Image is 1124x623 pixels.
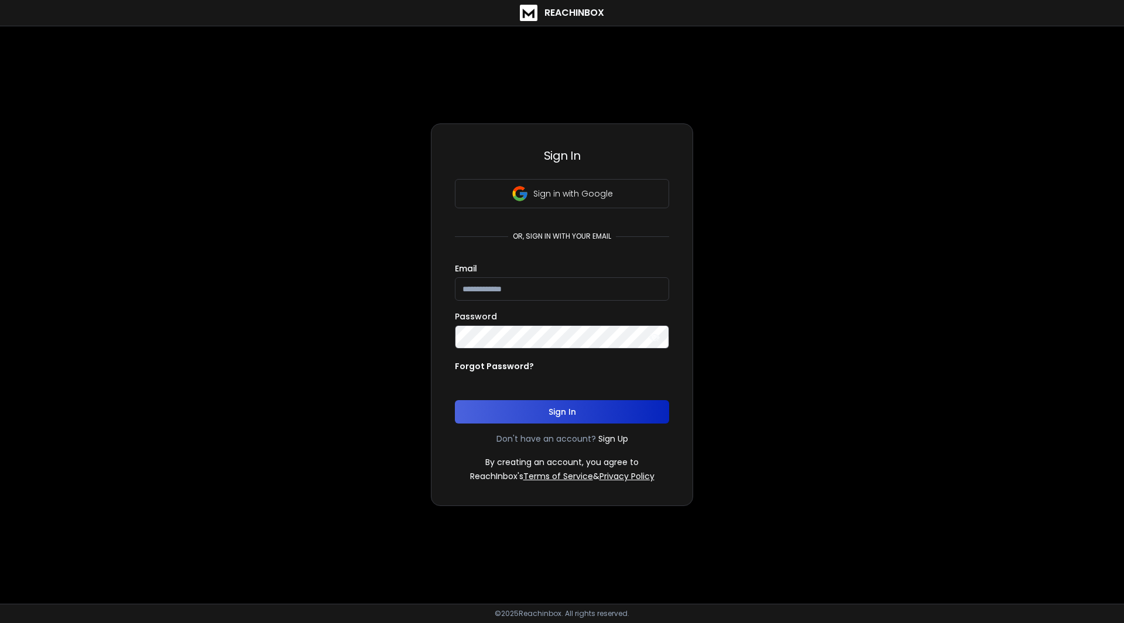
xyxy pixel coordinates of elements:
[520,5,537,21] img: logo
[455,147,669,164] h3: Sign In
[523,470,593,482] a: Terms of Service
[496,433,596,445] p: Don't have an account?
[508,232,616,241] p: or, sign in with your email
[599,470,654,482] a: Privacy Policy
[455,400,669,424] button: Sign In
[470,470,654,482] p: ReachInbox's &
[455,312,497,321] label: Password
[544,6,604,20] h1: ReachInbox
[495,609,629,618] p: © 2025 Reachinbox. All rights reserved.
[455,179,669,208] button: Sign in with Google
[598,433,628,445] a: Sign Up
[533,188,613,199] p: Sign in with Google
[520,5,604,21] a: ReachInbox
[455,264,477,273] label: Email
[455,360,534,372] p: Forgot Password?
[485,456,639,468] p: By creating an account, you agree to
